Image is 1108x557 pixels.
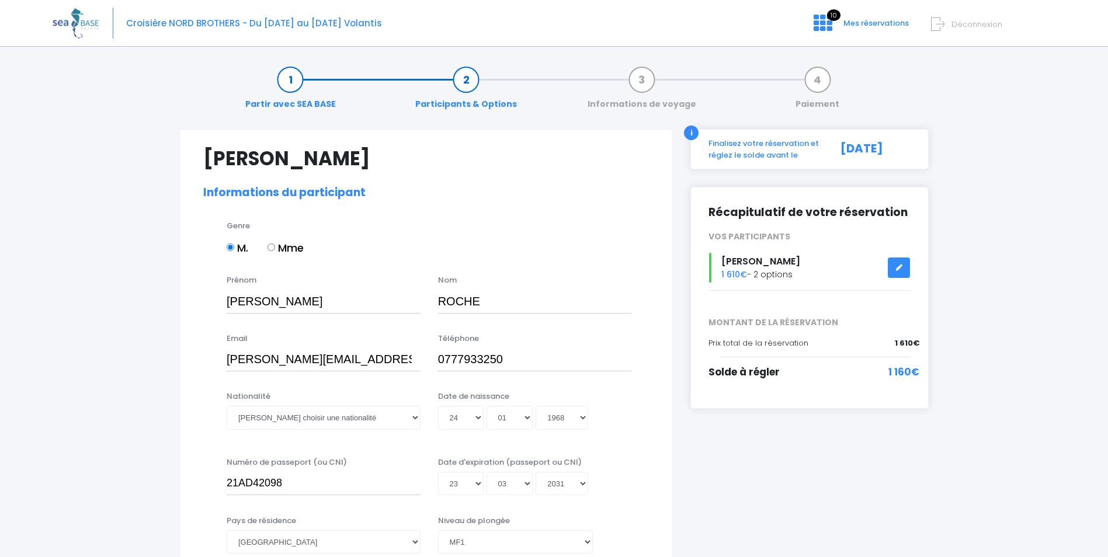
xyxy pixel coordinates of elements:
span: 1 160€ [888,365,919,380]
label: Genre [227,220,250,232]
label: M. [227,240,248,256]
div: VOS PARTICIPANTS [700,231,919,243]
label: Pays de résidence [227,515,296,527]
input: Mme [268,243,275,251]
label: Email [227,333,248,344]
h2: Récapitulatif de votre réservation [708,205,911,220]
div: i [684,126,699,140]
span: 1 610€ [721,269,747,280]
a: 10 Mes réservations [804,22,916,33]
span: Mes réservations [843,18,909,29]
h2: Informations du participant [203,186,649,200]
span: Déconnexion [951,19,1002,30]
span: Croisière NORD BROTHERS - Du [DATE] au [DATE] Volantis [126,17,382,29]
label: Niveau de plongée [438,515,510,527]
label: Prénom [227,274,256,286]
label: Téléphone [438,333,479,344]
label: Mme [268,240,304,256]
input: M. [227,243,234,251]
a: Participants & Options [409,74,523,110]
label: Numéro de passeport (ou CNI) [227,457,347,468]
span: Prix total de la réservation [708,337,808,349]
span: 1 610€ [895,337,919,349]
h1: [PERSON_NAME] [203,147,649,170]
a: Paiement [790,74,845,110]
label: Nom [438,274,457,286]
span: [PERSON_NAME] [721,255,800,268]
span: Solde à régler [708,365,780,379]
label: Nationalité [227,391,270,402]
span: 10 [827,9,840,21]
div: - 2 options [700,253,919,283]
div: [DATE] [828,138,919,161]
a: Partir avec SEA BASE [239,74,342,110]
div: Finalisez votre réservation et réglez le solde avant le [700,138,828,161]
a: Informations de voyage [582,74,702,110]
label: Date d'expiration (passeport ou CNI) [438,457,582,468]
span: MONTANT DE LA RÉSERVATION [700,316,919,329]
label: Date de naissance [438,391,509,402]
